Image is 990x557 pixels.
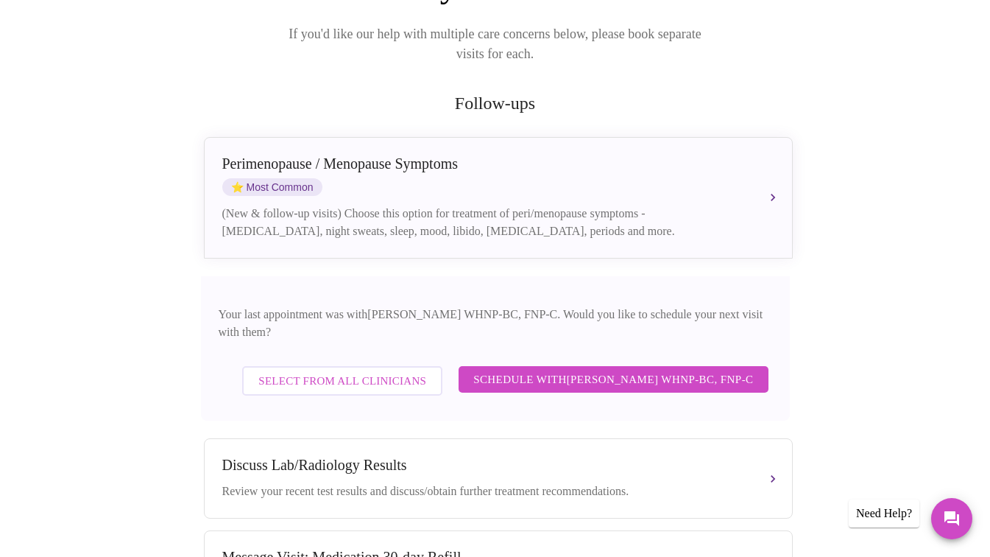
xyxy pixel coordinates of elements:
span: Most Common [222,178,322,196]
span: star [231,181,244,193]
span: Select from All Clinicians [258,371,426,390]
button: Schedule with[PERSON_NAME] WHNP-BC, FNP-C [459,366,768,393]
div: Perimenopause / Menopause Symptoms [222,155,745,172]
button: Messages [931,498,972,539]
div: Need Help? [849,500,919,528]
button: Perimenopause / Menopause SymptomsstarMost Common(New & follow-up visits) Choose this option for ... [204,137,793,259]
p: Your last appointment was with [PERSON_NAME] WHNP-BC, FNP-C . Would you like to schedule your nex... [219,306,772,341]
button: Select from All Clinicians [242,366,442,396]
p: If you'd like our help with multiple care concerns below, please book separate visits for each. [269,24,722,64]
span: Schedule with [PERSON_NAME] WHNP-BC, FNP-C [473,370,753,389]
button: Discuss Lab/Radiology ResultsReview your recent test results and discuss/obtain further treatment... [204,438,793,519]
div: Discuss Lab/Radiology Results [222,457,745,474]
div: (New & follow-up visits) Choose this option for treatment of peri/menopause symptoms - [MEDICAL_D... [222,205,745,240]
div: Review your recent test results and discuss/obtain further treatment recommendations. [222,483,745,500]
h2: Follow-ups [201,94,790,113]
